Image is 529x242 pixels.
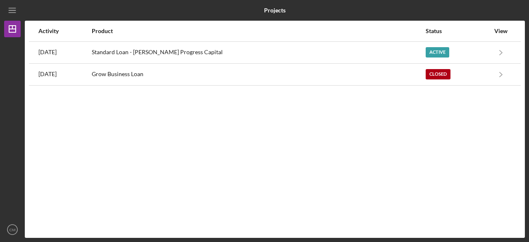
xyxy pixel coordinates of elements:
[92,42,425,63] div: Standard Loan - [PERSON_NAME] Progress Capital
[4,221,21,238] button: CM
[92,28,425,34] div: Product
[426,69,450,79] div: Closed
[491,28,511,34] div: View
[264,7,286,14] b: Projects
[10,228,16,232] text: CM
[38,49,57,55] time: 2025-07-08 06:56
[92,64,425,85] div: Grow Business Loan
[38,28,91,34] div: Activity
[426,28,490,34] div: Status
[38,71,57,77] time: 2025-06-25 16:02
[426,47,449,58] div: Active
